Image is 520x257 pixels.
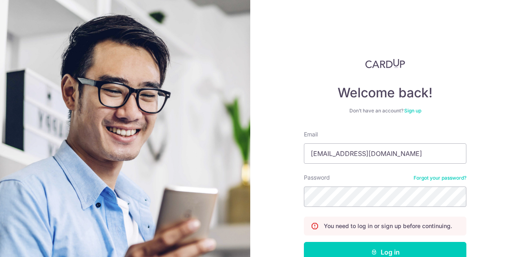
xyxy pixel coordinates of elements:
[304,143,466,164] input: Enter your Email
[304,85,466,101] h4: Welcome back!
[404,108,421,114] a: Sign up
[304,130,318,138] label: Email
[324,222,452,230] p: You need to log in or sign up before continuing.
[414,175,466,181] a: Forgot your password?
[304,108,466,114] div: Don’t have an account?
[365,59,405,68] img: CardUp Logo
[304,174,330,182] label: Password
